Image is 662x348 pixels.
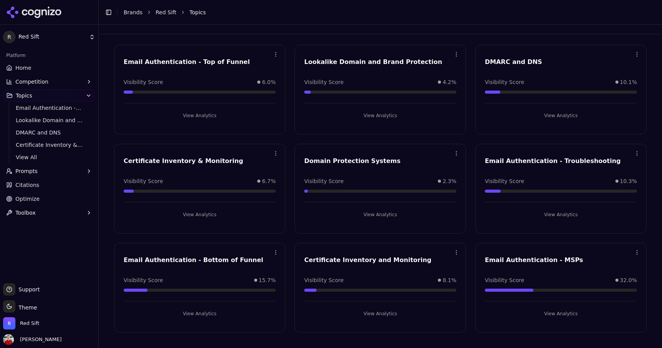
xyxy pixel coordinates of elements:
[189,8,206,16] span: Topics
[124,8,640,16] nav: breadcrumb
[16,141,83,149] span: Certificate Inventory & Monitoring
[3,31,15,43] span: R
[18,34,86,40] span: Red Sift
[304,156,456,166] div: Domain Protection Systems
[3,49,95,62] div: Platform
[485,256,637,265] div: Email Authentication - MSPs
[15,304,37,311] span: Theme
[3,334,62,345] button: Open user button
[485,156,637,166] div: Email Authentication - Troubleshooting
[20,320,39,327] span: Red Sift
[3,76,95,88] button: Competition
[3,193,95,205] a: Optimize
[304,109,456,122] button: View Analytics
[13,140,86,150] a: Certificate Inventory & Monitoring
[304,256,456,265] div: Certificate Inventory and Monitoring
[124,177,163,185] span: Visibility Score
[3,207,95,219] button: Toolbox
[13,127,86,138] a: DMARC and DNS
[15,181,39,189] span: Citations
[304,78,344,86] span: Visibility Score
[124,57,276,67] div: Email Authentication - Top of Funnel
[15,209,36,217] span: Toolbox
[442,78,456,86] span: 4.2%
[3,334,14,345] img: Jack Lilley
[15,167,38,175] span: Prompts
[16,129,83,136] span: DMARC and DNS
[3,317,39,330] button: Open organization switcher
[620,177,637,185] span: 10.3%
[156,8,176,16] a: Red Sift
[304,57,456,67] div: Lookalike Domain and Brand Protection
[485,276,524,284] span: Visibility Score
[442,177,456,185] span: 2.3%
[124,109,276,122] button: View Analytics
[485,308,637,320] button: View Analytics
[13,115,86,126] a: Lookalike Domain and Brand Protection
[124,308,276,320] button: View Analytics
[485,177,524,185] span: Visibility Score
[124,276,163,284] span: Visibility Score
[13,152,86,163] a: View All
[304,208,456,221] button: View Analytics
[15,64,31,72] span: Home
[620,276,637,284] span: 32.0%
[304,308,456,320] button: View Analytics
[442,276,456,284] span: 8.1%
[485,208,637,221] button: View Analytics
[3,89,95,102] button: Topics
[262,177,276,185] span: 6.7%
[3,62,95,74] a: Home
[124,78,163,86] span: Visibility Score
[3,165,95,177] button: Prompts
[304,177,344,185] span: Visibility Score
[17,336,62,343] span: [PERSON_NAME]
[3,179,95,191] a: Citations
[262,78,276,86] span: 6.0%
[304,276,344,284] span: Visibility Score
[485,109,637,122] button: View Analytics
[124,208,276,221] button: View Analytics
[124,256,276,265] div: Email Authentication - Bottom of Funnel
[13,103,86,113] a: Email Authentication - Top of Funnel
[124,9,142,15] a: Brands
[16,153,83,161] span: View All
[485,78,524,86] span: Visibility Score
[15,78,49,86] span: Competition
[16,92,32,99] span: Topics
[124,156,276,166] div: Certificate Inventory & Monitoring
[3,317,15,330] img: Red Sift
[16,116,83,124] span: Lookalike Domain and Brand Protection
[485,57,637,67] div: DMARC and DNS
[15,195,40,203] span: Optimize
[259,276,276,284] span: 15.7%
[620,78,637,86] span: 10.1%
[15,286,40,293] span: Support
[16,104,83,112] span: Email Authentication - Top of Funnel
